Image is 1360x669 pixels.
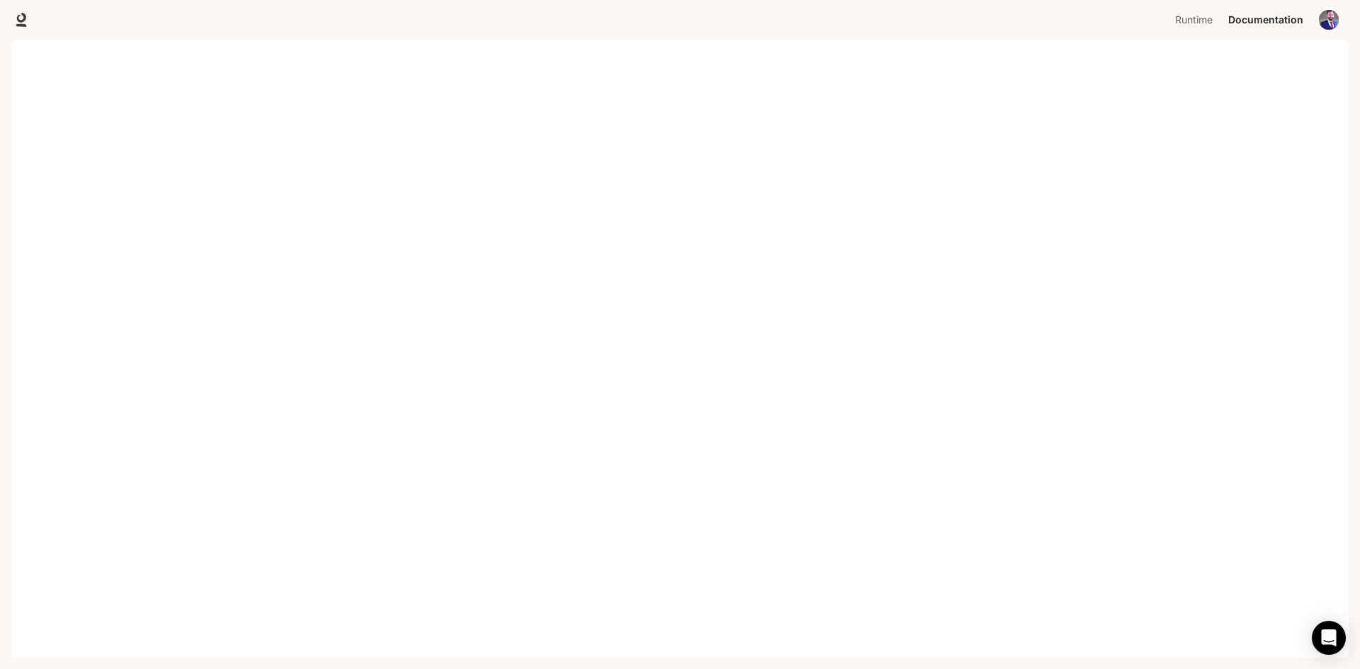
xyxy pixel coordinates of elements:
[1319,10,1339,30] img: User avatar
[1228,11,1303,29] span: Documentation
[1312,621,1346,655] div: Open Intercom Messenger
[1223,6,1309,34] a: Documentation
[1175,11,1213,29] span: Runtime
[11,40,1349,669] iframe: Documentation
[1169,6,1221,34] a: Runtime
[1315,6,1343,34] button: User avatar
